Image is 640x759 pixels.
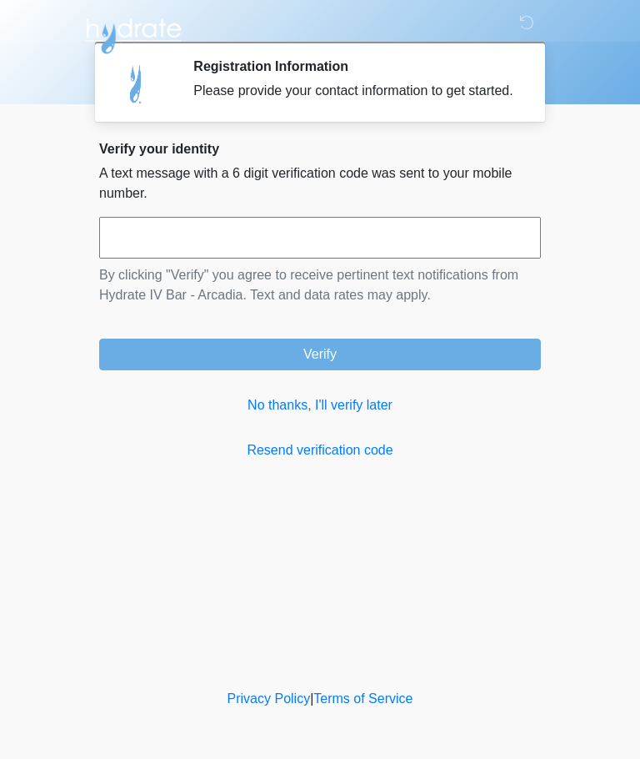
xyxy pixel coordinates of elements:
button: Verify [99,339,541,370]
a: | [310,691,313,706]
img: Hydrate IV Bar - Arcadia Logo [82,13,184,55]
img: Agent Avatar [112,58,162,108]
p: A text message with a 6 digit verification code was sent to your mobile number. [99,163,541,204]
p: By clicking "Verify" you agree to receive pertinent text notifications from Hydrate IV Bar - Arca... [99,265,541,305]
div: Please provide your contact information to get started. [193,81,516,101]
h2: Verify your identity [99,141,541,157]
a: No thanks, I'll verify later [99,395,541,415]
a: Resend verification code [99,440,541,460]
a: Terms of Service [313,691,412,706]
a: Privacy Policy [227,691,311,706]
